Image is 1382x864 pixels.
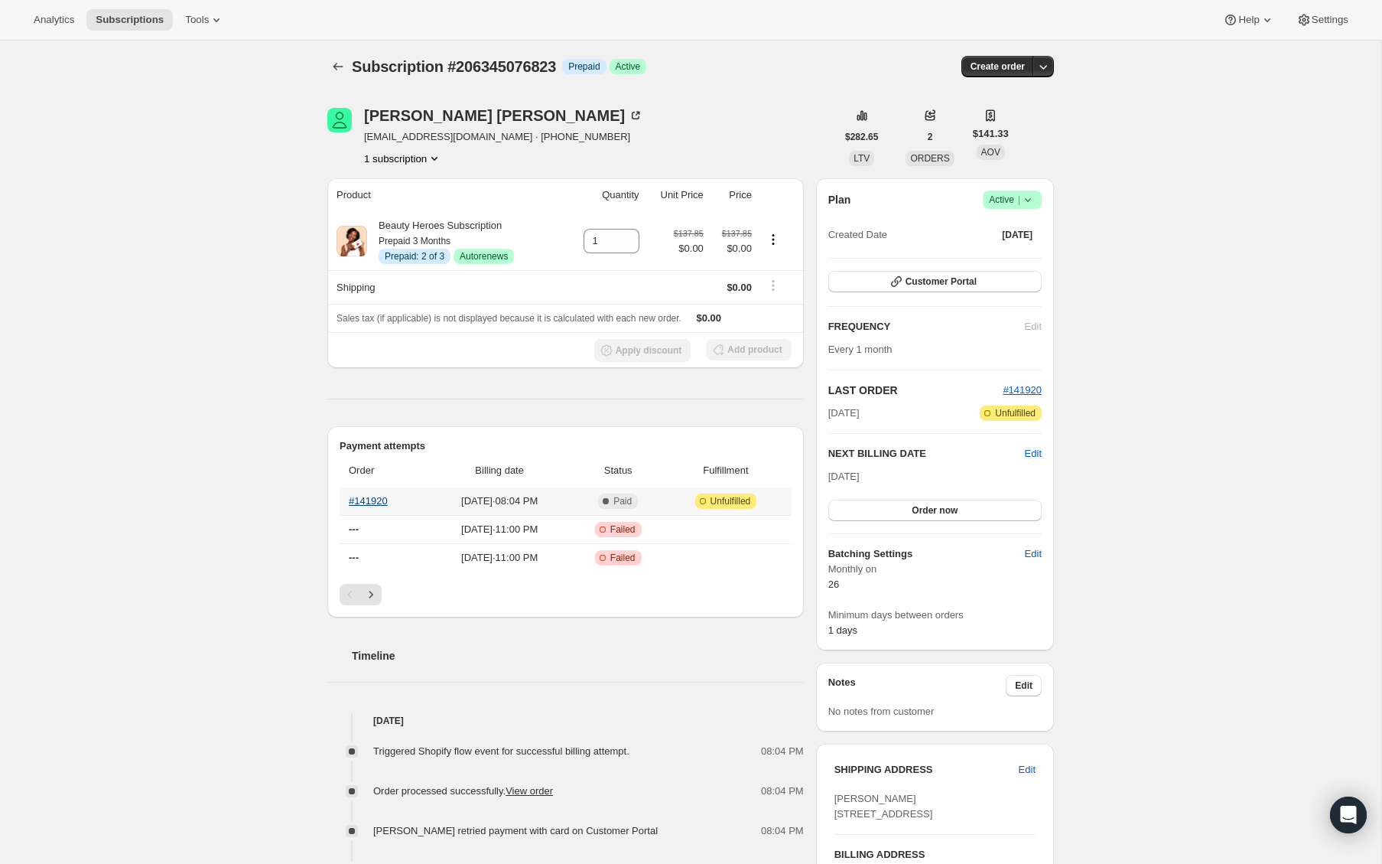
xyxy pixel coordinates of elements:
[373,825,658,836] span: [PERSON_NAME] retried payment with card on Customer Portal
[1003,384,1042,396] a: #141920
[610,552,636,564] span: Failed
[432,463,567,478] span: Billing date
[340,454,428,487] th: Order
[828,546,1025,562] h6: Batching Settings
[828,675,1006,696] h3: Notes
[828,706,935,717] span: No notes from customer
[761,744,804,759] span: 08:04 PM
[337,313,681,324] span: Sales tax (if applicable) is not displayed because it is calculated with each new order.
[761,784,804,799] span: 08:04 PM
[834,762,1019,778] h3: SHIPPING ADDRESS
[340,439,792,454] h2: Payment attempts
[995,407,1036,419] span: Unfulfilled
[761,823,804,839] span: 08:04 PM
[349,552,359,563] span: ---
[910,153,949,164] span: ORDERS
[185,14,209,26] span: Tools
[506,785,553,797] a: View order
[828,192,851,207] h2: Plan
[367,218,514,264] div: Beauty Heroes Subscription
[1025,446,1042,461] button: Edit
[828,344,893,355] span: Every 1 month
[828,319,1025,334] h2: FREQUENCY
[385,250,444,262] span: Prepaid: 2 of 3
[674,229,704,238] small: $137.85
[327,178,564,212] th: Product
[349,495,388,507] a: #141920
[176,9,233,31] button: Tools
[1330,797,1367,833] div: Open Intercom Messenger
[906,276,977,288] span: Customer Portal
[1312,14,1348,26] span: Settings
[674,241,704,256] span: $0.00
[360,584,382,605] button: Next
[327,713,804,729] h4: [DATE]
[828,446,1025,461] h2: NEXT BILLING DATE
[364,129,643,145] span: [EMAIL_ADDRESS][DOMAIN_NAME] · [PHONE_NUMBER]
[327,108,352,132] span: Becky Ellis
[722,229,752,238] small: $137.85
[669,463,782,478] span: Fulfillment
[337,226,367,256] img: product img
[432,522,567,537] span: [DATE] · 11:00 PM
[373,785,553,797] span: Order processed successfully.
[834,847,1036,862] h3: BILLING ADDRESS
[989,192,1036,207] span: Active
[961,56,1034,77] button: Create order
[828,624,857,636] span: 1 days
[919,126,942,148] button: 2
[1238,14,1259,26] span: Help
[1010,758,1045,782] button: Edit
[828,271,1042,292] button: Customer Portal
[379,236,450,246] small: Prepaid 3 Months
[928,131,933,143] span: 2
[86,9,173,31] button: Subscriptions
[836,126,887,148] button: $282.65
[828,227,887,243] span: Created Date
[761,277,785,294] button: Shipping actions
[912,504,958,517] span: Order now
[613,495,632,507] span: Paid
[828,562,1042,577] span: Monthly on
[576,463,660,478] span: Status
[564,178,644,212] th: Quantity
[364,151,442,166] button: Product actions
[993,224,1042,246] button: [DATE]
[828,406,860,421] span: [DATE]
[1003,383,1042,398] button: #141920
[610,523,636,536] span: Failed
[973,126,1009,142] span: $141.33
[1025,546,1042,562] span: Edit
[24,9,83,31] button: Analytics
[1016,542,1051,566] button: Edit
[834,793,933,820] span: [PERSON_NAME] [STREET_ADDRESS]
[697,312,722,324] span: $0.00
[828,471,860,482] span: [DATE]
[568,60,600,73] span: Prepaid
[845,131,878,143] span: $282.65
[708,178,756,212] th: Price
[828,579,839,590] span: 26
[713,241,752,256] span: $0.00
[981,147,1000,158] span: AOV
[1019,762,1036,778] span: Edit
[340,584,792,605] nav: Pagination
[1006,675,1042,696] button: Edit
[1002,229,1032,241] span: [DATE]
[644,178,708,212] th: Unit Price
[828,500,1042,521] button: Order now
[432,494,567,509] span: [DATE] · 08:04 PM
[1018,194,1020,206] span: |
[460,250,508,262] span: Autorenews
[828,608,1042,623] span: Minimum days between orders
[373,745,629,757] span: Triggered Shopify flow event for successful billing attempt.
[727,282,752,293] span: $0.00
[352,648,804,663] h2: Timeline
[761,231,785,248] button: Product actions
[1287,9,1358,31] button: Settings
[364,108,643,123] div: [PERSON_NAME] [PERSON_NAME]
[349,523,359,535] span: ---
[971,60,1025,73] span: Create order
